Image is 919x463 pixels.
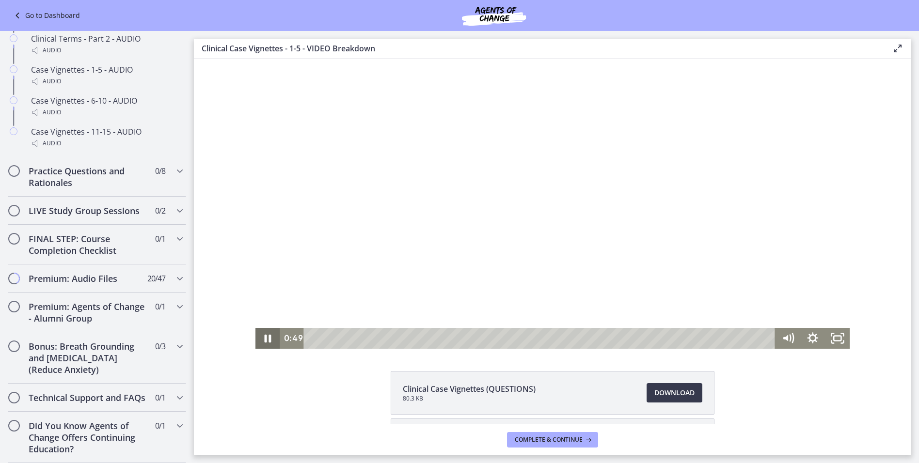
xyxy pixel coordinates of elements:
[147,273,165,284] span: 20 / 47
[155,340,165,352] span: 0 / 3
[507,432,598,448] button: Complete & continue
[631,269,656,290] button: Fullscreen
[194,59,911,349] iframe: Video Lesson
[155,301,165,312] span: 0 / 1
[654,387,695,399] span: Download
[403,395,536,402] span: 80.3 KB
[31,95,182,118] div: Case Vignettes - 6-10 - AUDIO
[31,138,182,149] div: Audio
[436,4,552,27] img: Agents of Change Social Work Test Prep
[31,76,182,87] div: Audio
[155,420,165,432] span: 0 / 1
[31,64,182,87] div: Case Vignettes - 1-5 - AUDIO
[155,233,165,245] span: 0 / 1
[31,107,182,118] div: Audio
[155,392,165,403] span: 0 / 1
[31,45,182,56] div: Audio
[29,420,147,455] h2: Did You Know Agents of Change Offers Continuing Education?
[29,205,147,216] h2: LIVE Study Group Sessions
[29,233,147,256] h2: FINAL STEP: Course Completion Checklist
[29,301,147,324] h2: Premium: Agents of Change - Alumni Group
[29,392,147,403] h2: Technical Support and FAQs
[29,273,147,284] h2: Premium: Audio Files
[12,10,80,21] a: Go to Dashboard
[29,165,147,188] h2: Practice Questions and Rationales
[155,165,165,177] span: 0 / 8
[403,383,536,395] span: Clinical Case Vignettes (QUESTIONS)
[515,436,583,444] span: Complete & continue
[202,43,876,54] h3: Clinical Case Vignettes - 1-5 - VIDEO Breakdown
[29,340,147,375] h2: Bonus: Breath Grounding and [MEDICAL_DATA] (Reduce Anxiety)
[31,33,182,56] div: Clinical Terms - Part 2 - AUDIO
[647,383,702,402] a: Download
[606,269,631,290] button: Show settings menu
[155,205,165,216] span: 0 / 2
[31,126,182,149] div: Case Vignettes - 11-15 - AUDIO
[582,269,606,290] button: Mute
